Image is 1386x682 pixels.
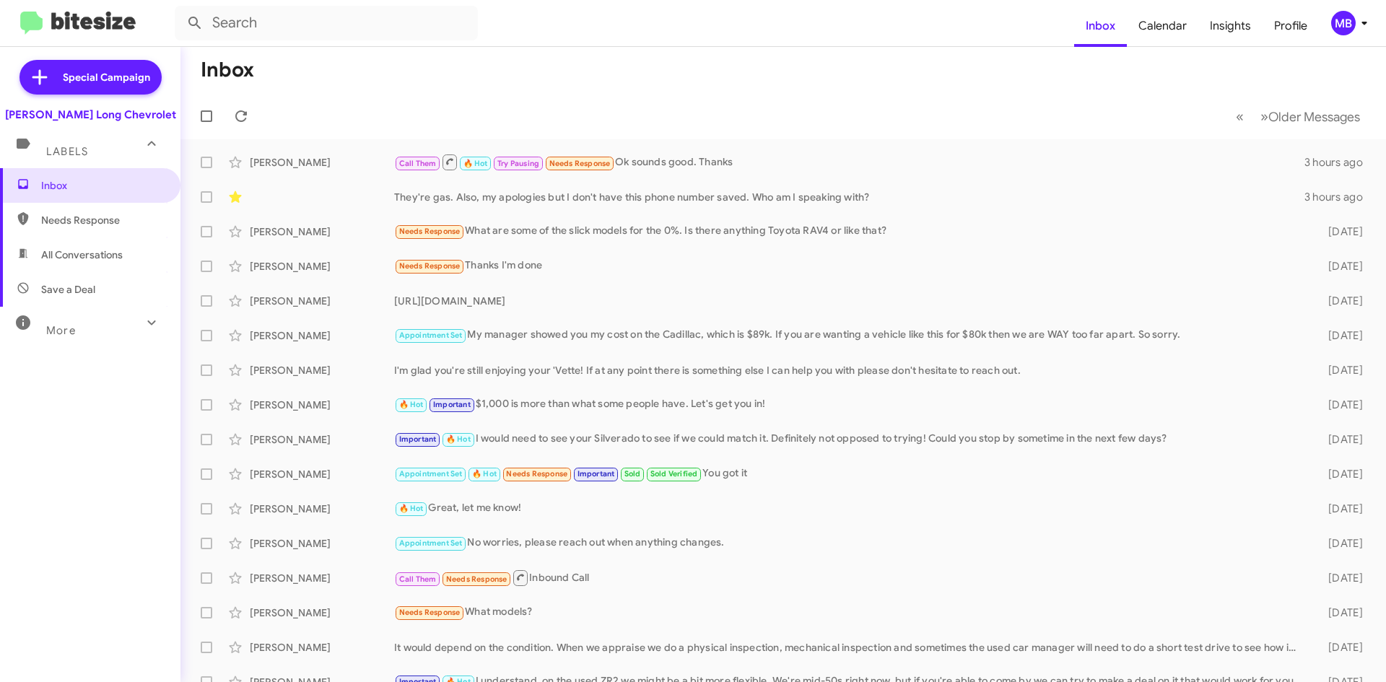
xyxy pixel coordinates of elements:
[1305,363,1374,377] div: [DATE]
[250,432,394,447] div: [PERSON_NAME]
[1305,432,1374,447] div: [DATE]
[394,396,1305,413] div: $1,000 is more than what some people have. Let's get you in!
[1305,328,1374,343] div: [DATE]
[250,467,394,481] div: [PERSON_NAME]
[250,571,394,585] div: [PERSON_NAME]
[250,363,394,377] div: [PERSON_NAME]
[41,248,123,262] span: All Conversations
[1198,5,1263,47] a: Insights
[250,155,394,170] div: [PERSON_NAME]
[1305,467,1374,481] div: [DATE]
[250,259,394,274] div: [PERSON_NAME]
[433,400,471,409] span: Important
[1319,11,1370,35] button: MB
[250,398,394,412] div: [PERSON_NAME]
[250,502,394,516] div: [PERSON_NAME]
[1268,109,1360,125] span: Older Messages
[1305,294,1374,308] div: [DATE]
[1305,502,1374,516] div: [DATE]
[5,108,176,122] div: [PERSON_NAME] Long Chevrolet
[399,400,424,409] span: 🔥 Hot
[463,159,488,168] span: 🔥 Hot
[250,294,394,308] div: [PERSON_NAME]
[175,6,478,40] input: Search
[650,469,698,478] span: Sold Verified
[446,434,471,444] span: 🔥 Hot
[1331,11,1356,35] div: MB
[624,469,641,478] span: Sold
[1252,102,1369,131] button: Next
[1305,606,1374,620] div: [DATE]
[1227,102,1252,131] button: Previous
[399,261,461,271] span: Needs Response
[399,574,437,584] span: Call Them
[394,223,1305,240] div: What are some of the slick models for the 0%. Is there anything Toyota RAV4 or like that?
[399,538,463,548] span: Appointment Set
[1127,5,1198,47] a: Calendar
[41,213,164,227] span: Needs Response
[506,469,567,478] span: Needs Response
[394,640,1305,655] div: It would depend on the condition. When we appraise we do a physical inspection, mechanical inspec...
[394,294,1305,308] div: [URL][DOMAIN_NAME]
[497,159,539,168] span: Try Pausing
[1304,155,1374,170] div: 3 hours ago
[399,608,461,617] span: Needs Response
[1305,640,1374,655] div: [DATE]
[1305,398,1374,412] div: [DATE]
[46,145,88,158] span: Labels
[472,469,497,478] span: 🔥 Hot
[201,58,254,82] h1: Inbox
[46,324,76,337] span: More
[394,500,1305,517] div: Great, let me know!
[394,258,1305,274] div: Thanks I'm done
[394,363,1305,377] div: I'm glad you're still enjoying your 'Vette! If at any point there is something else I can help yo...
[399,504,424,513] span: 🔥 Hot
[250,224,394,239] div: [PERSON_NAME]
[41,282,95,297] span: Save a Deal
[63,70,150,84] span: Special Campaign
[1260,108,1268,126] span: »
[549,159,611,168] span: Needs Response
[394,190,1304,204] div: They're gas. Also, my apologies but I don't have this phone number saved. Who am I speaking with?
[1236,108,1244,126] span: «
[41,178,164,193] span: Inbox
[250,640,394,655] div: [PERSON_NAME]
[1304,190,1374,204] div: 3 hours ago
[399,331,463,340] span: Appointment Set
[250,536,394,551] div: [PERSON_NAME]
[250,328,394,343] div: [PERSON_NAME]
[394,327,1305,344] div: My manager showed you my cost on the Cadillac, which is $89k. If you are wanting a vehicle like t...
[1305,259,1374,274] div: [DATE]
[399,227,461,236] span: Needs Response
[446,574,507,584] span: Needs Response
[577,469,615,478] span: Important
[1074,5,1127,47] a: Inbox
[1305,536,1374,551] div: [DATE]
[394,431,1305,447] div: I would need to see your Silverado to see if we could match it. Definitely not opposed to trying!...
[394,569,1305,587] div: Inbound Call
[399,434,437,444] span: Important
[399,159,437,168] span: Call Them
[394,604,1305,621] div: What models?
[1305,224,1374,239] div: [DATE]
[1305,571,1374,585] div: [DATE]
[19,60,162,95] a: Special Campaign
[394,153,1304,171] div: Ok sounds good. Thanks
[250,606,394,620] div: [PERSON_NAME]
[1263,5,1319,47] a: Profile
[394,535,1305,551] div: No worries, please reach out when anything changes.
[399,469,463,478] span: Appointment Set
[1228,102,1369,131] nav: Page navigation example
[394,465,1305,482] div: You got it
